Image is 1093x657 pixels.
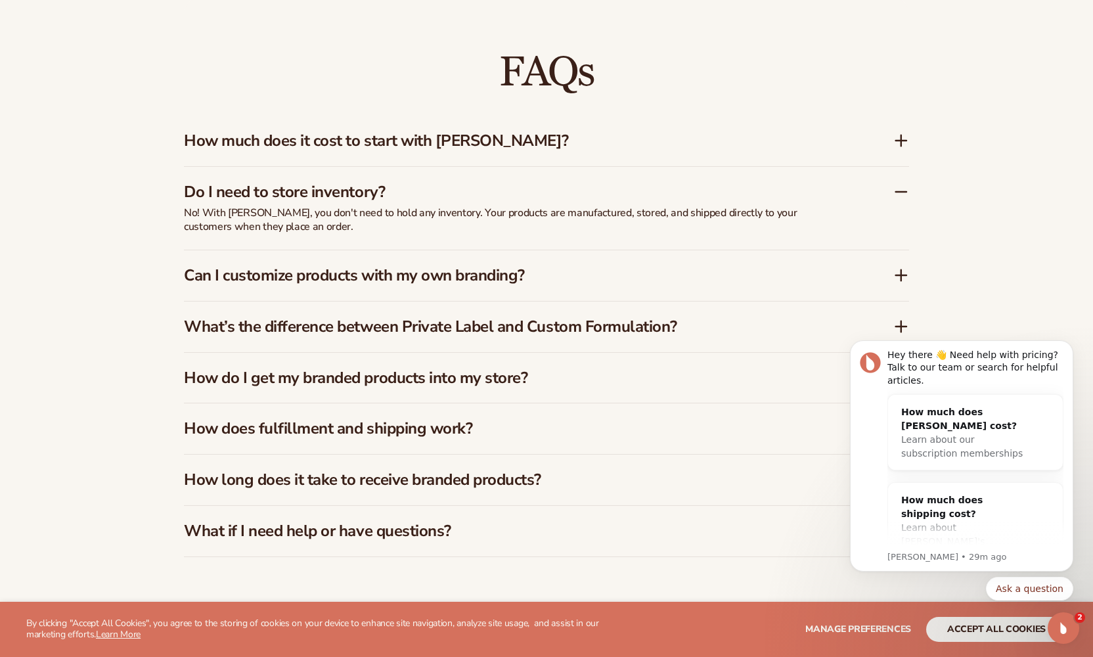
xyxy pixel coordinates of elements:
p: By clicking "Accept All Cookies", you agree to the storing of cookies on your device to enhance s... [26,618,634,641]
span: 2 [1075,612,1085,623]
h3: Can I customize products with my own branding? [184,266,854,285]
a: Learn More [96,628,141,641]
button: Manage preferences [805,617,911,642]
h3: What if I need help or have questions? [184,522,854,541]
h2: FAQs [184,51,909,95]
p: No! With [PERSON_NAME], you don't need to hold any inventory. Your products are manufactured, sto... [184,206,841,234]
button: accept all cookies [926,617,1067,642]
h3: How much does it cost to start with [PERSON_NAME]? [184,131,854,150]
iframe: Intercom notifications message [830,297,1093,622]
h3: How long does it take to receive branded products? [184,470,854,489]
h3: How does fulfillment and shipping work? [184,419,854,438]
h3: What’s the difference between Private Label and Custom Formulation? [184,317,854,336]
iframe: Intercom live chat [1048,612,1079,644]
span: Manage preferences [805,623,911,635]
h3: Do I need to store inventory? [184,183,854,202]
h3: How do I get my branded products into my store? [184,369,854,388]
